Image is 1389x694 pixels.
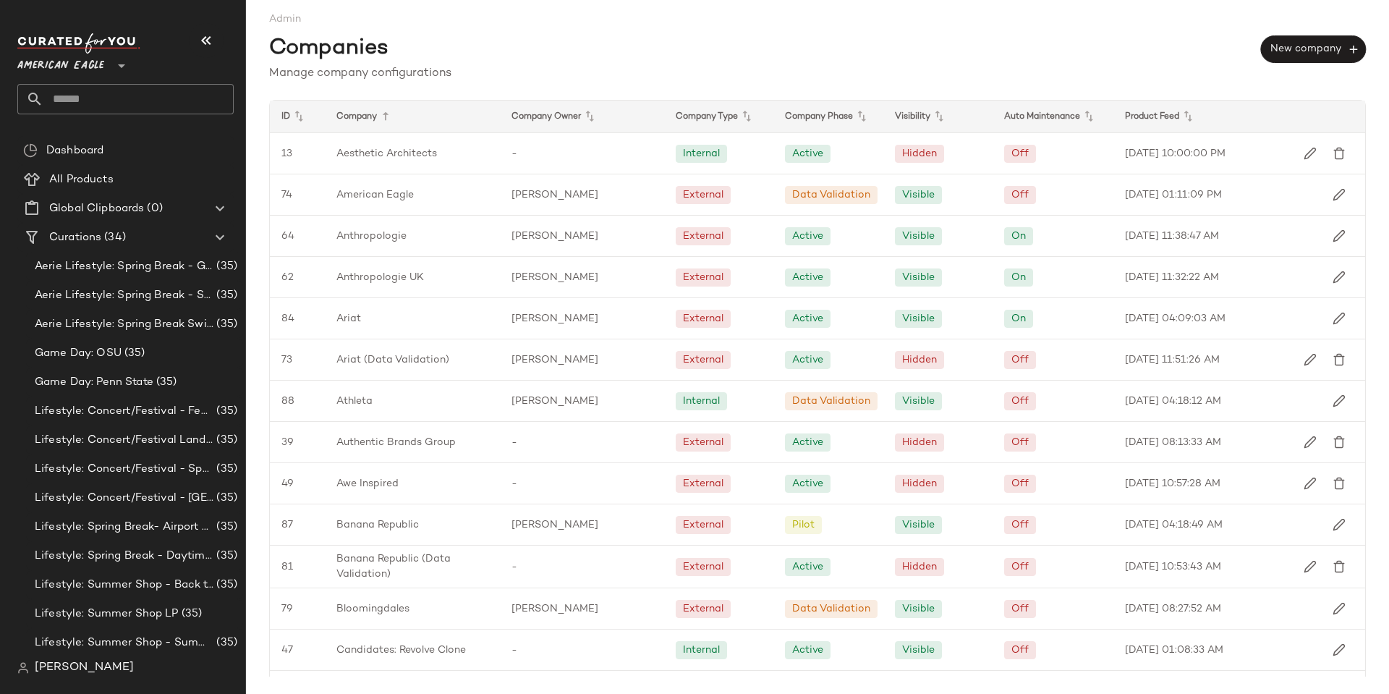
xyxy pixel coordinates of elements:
span: 73 [281,352,292,368]
div: Off [1011,559,1029,575]
img: svg%3e [1304,353,1317,366]
img: svg%3e [1333,477,1346,490]
span: 81 [281,559,293,575]
span: (35) [213,258,237,275]
div: External [683,229,723,244]
img: svg%3e [1304,560,1317,573]
span: Banana Republic [336,517,419,533]
span: Lifestyle: Summer Shop - Back to School Essentials [35,577,213,593]
span: (35) [179,606,203,622]
div: Active [792,311,823,326]
div: Visible [902,601,935,617]
span: Lifestyle: Summer Shop LP [35,606,179,622]
div: Visible [902,311,935,326]
span: [DATE] 04:18:12 AM [1125,394,1221,409]
img: svg%3e [1304,436,1317,449]
span: (35) [213,548,237,564]
span: [DATE] 10:00:00 PM [1125,146,1226,161]
span: [PERSON_NAME] [511,270,598,285]
span: 74 [281,187,292,203]
div: Auto Maintenance [993,101,1113,132]
div: Manage company configurations [269,65,1366,82]
div: Company Owner [500,101,664,132]
div: Hidden [902,476,937,491]
span: [PERSON_NAME] [511,352,598,368]
div: Data Validation [792,394,870,409]
span: (35) [213,461,237,478]
span: Aerie Lifestyle: Spring Break - Girly/Femme [35,258,213,275]
span: Authentic Brands Group [336,435,456,450]
span: 87 [281,517,293,533]
span: Game Day: OSU [35,345,122,362]
span: 62 [281,270,294,285]
span: Lifestyle: Concert/Festival - [GEOGRAPHIC_DATA] [35,490,213,507]
span: Anthropologie [336,229,407,244]
div: Company [325,101,500,132]
div: ID [270,101,325,132]
img: svg%3e [1304,477,1317,490]
span: (35) [213,287,237,304]
span: [PERSON_NAME] [511,394,598,409]
span: [DATE] 01:11:09 PM [1125,187,1222,203]
span: Awe Inspired [336,476,399,491]
div: On [1011,270,1026,285]
div: Visible [902,187,935,203]
span: 49 [281,476,294,491]
img: svg%3e [1333,643,1346,656]
div: Active [792,270,823,285]
span: [DATE] 08:13:33 AM [1125,435,1221,450]
span: [PERSON_NAME] [511,311,598,326]
div: Hidden [902,559,937,575]
span: (35) [213,519,237,536]
div: External [683,270,723,285]
span: Bloomingdales [336,601,409,617]
span: [DATE] 11:32:22 AM [1125,270,1219,285]
span: - [511,146,517,161]
span: [PERSON_NAME] [511,601,598,617]
span: Ariat (Data Validation) [336,352,449,368]
span: Lifestyle: Concert/Festival Landing Page [35,432,213,449]
div: Active [792,476,823,491]
img: svg%3e [1333,394,1346,407]
span: All Products [49,172,114,188]
span: [PERSON_NAME] [511,229,598,244]
span: Aesthetic Architects [336,146,437,161]
div: Hidden [902,435,937,450]
span: Aerie Lifestyle: Spring Break Swimsuits Landing Page [35,316,213,333]
span: 47 [281,643,293,658]
div: Visible [902,270,935,285]
img: svg%3e [1333,560,1346,573]
div: Off [1011,517,1029,533]
div: Visible [902,643,935,658]
span: Candidates: Revolve Clone [336,643,466,658]
div: External [683,601,723,617]
span: [DATE] 11:51:26 AM [1125,352,1220,368]
div: External [683,559,723,575]
div: External [683,311,723,326]
span: (0) [144,200,162,217]
span: 88 [281,394,294,409]
span: American Eagle [336,187,414,203]
div: Visible [902,229,935,244]
span: [DATE] 08:27:52 AM [1125,601,1221,617]
span: Anthropologie UK [336,270,424,285]
img: svg%3e [1333,147,1346,160]
span: Global Clipboards [49,200,144,217]
div: Pilot [792,517,815,533]
div: Visible [902,517,935,533]
div: Off [1011,643,1029,658]
img: svg%3e [1333,353,1346,366]
div: Off [1011,476,1029,491]
span: (35) [213,577,237,593]
div: Visibility [883,101,993,132]
span: [DATE] 04:09:03 AM [1125,311,1226,326]
span: Companies [269,33,388,65]
div: Hidden [902,146,937,161]
span: American Eagle [17,49,104,75]
span: [PERSON_NAME] [511,517,598,533]
span: 84 [281,311,294,326]
div: Off [1011,187,1029,203]
button: New company [1261,35,1366,63]
span: (35) [213,635,237,651]
img: svg%3e [23,143,38,158]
